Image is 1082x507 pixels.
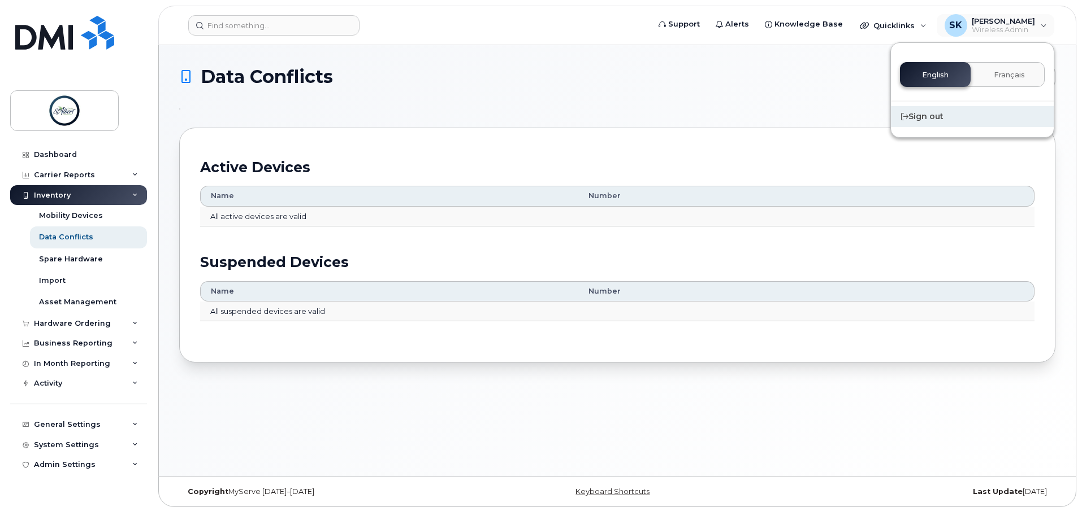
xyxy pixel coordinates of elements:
[578,281,1035,301] th: Number
[994,71,1025,80] span: Français
[188,487,228,496] strong: Copyright
[575,487,650,496] a: Keyboard Shortcuts
[973,487,1023,496] strong: Last Update
[578,186,1035,206] th: Number
[179,487,471,496] div: MyServe [DATE]–[DATE]
[200,253,1035,270] h2: Suspended Devices
[200,301,1035,322] td: All suspended devices are valid
[200,159,1035,176] h2: Active Devices
[200,186,578,206] th: Name
[891,106,1054,127] div: Sign out
[763,487,1055,496] div: [DATE]
[200,207,1035,227] td: All active devices are valid
[201,68,333,85] span: Data Conflicts
[200,281,578,301] th: Name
